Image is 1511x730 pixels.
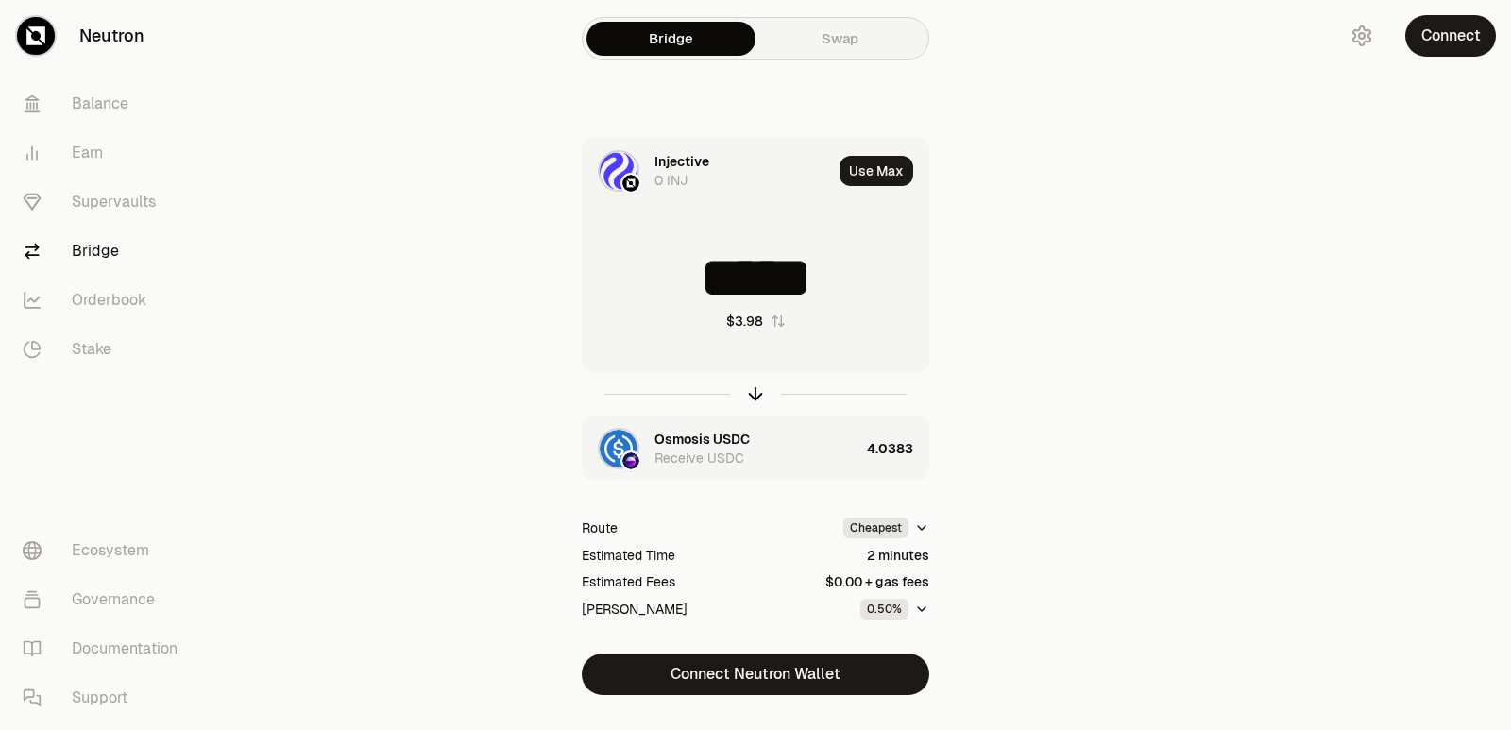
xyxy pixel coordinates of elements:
[860,599,908,620] div: 0.50%
[582,518,618,537] div: Route
[582,654,929,695] button: Connect Neutron Wallet
[583,416,928,481] button: USDC LogoOsmosis LogoOsmosis USDCReceive USDC4.0383
[654,152,709,171] div: Injective
[8,624,204,673] a: Documentation
[8,575,204,624] a: Governance
[726,312,786,331] button: $3.98
[582,546,675,565] div: Estimated Time
[860,599,929,620] button: 0.50%
[755,22,925,56] a: Swap
[8,673,204,722] a: Support
[8,276,204,325] a: Orderbook
[622,175,639,192] img: Neutron Logo
[586,22,755,56] a: Bridge
[622,452,639,469] img: Osmosis Logo
[8,325,204,374] a: Stake
[867,416,928,481] div: 4.0383
[582,600,688,619] div: [PERSON_NAME]
[1405,15,1496,57] button: Connect
[726,312,763,331] div: $3.98
[583,139,832,203] div: INJ LogoNeutron LogoInjective0 INJ
[582,572,675,591] div: Estimated Fees
[8,526,204,575] a: Ecosystem
[8,79,204,128] a: Balance
[8,178,204,227] a: Supervaults
[583,416,859,481] div: USDC LogoOsmosis LogoOsmosis USDCReceive USDC
[8,128,204,178] a: Earn
[843,518,929,538] button: Cheapest
[843,518,908,538] div: Cheapest
[600,430,637,467] img: USDC Logo
[825,572,929,591] div: $0.00 + gas fees
[867,546,929,565] div: 2 minutes
[8,227,204,276] a: Bridge
[654,171,688,190] div: 0 INJ
[840,156,913,186] button: Use Max
[654,430,750,449] div: Osmosis USDC
[600,152,637,190] img: INJ Logo
[654,449,744,467] div: Receive USDC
